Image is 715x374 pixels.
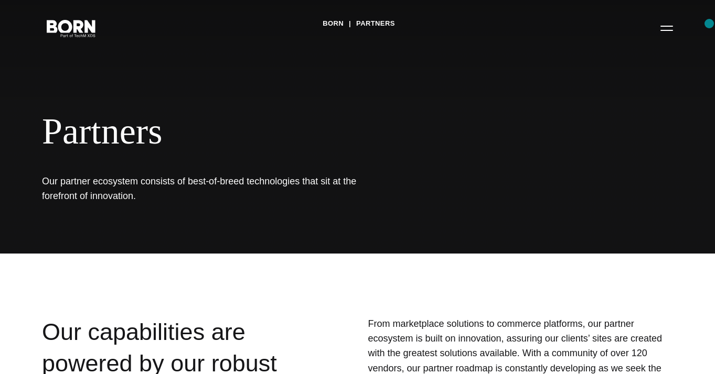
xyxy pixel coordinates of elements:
a: BORN [323,16,344,31]
h1: Our partner ecosystem consists of best-of-breed technologies that sit at the forefront of innovat... [42,174,357,203]
span: Partners [42,110,640,153]
a: Partners [356,16,395,31]
button: Open [654,17,679,39]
